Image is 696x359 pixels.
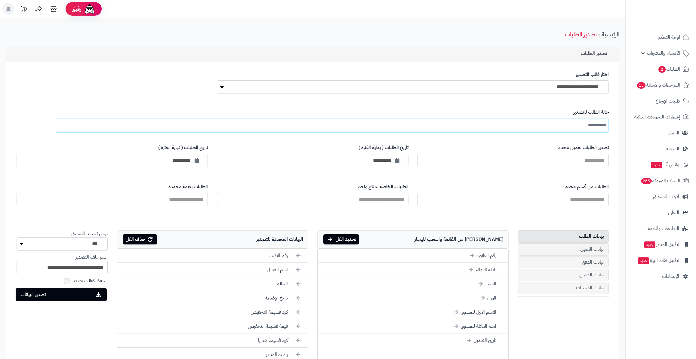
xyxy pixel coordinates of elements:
[318,263,508,277] li: بادئة الفواتير
[629,189,692,204] a: أدوات التسويق
[318,277,508,291] li: المتجر
[16,3,31,17] a: تحديثات المنصة
[644,240,679,249] span: تطبيق المتجر
[642,224,679,233] span: التطبيقات والخدمات
[518,256,609,268] a: بيانات الدفع
[117,319,308,333] li: قيمة قسيمة التخفيض
[667,129,679,137] span: العملاء
[629,62,692,76] a: الطلبات2
[117,249,308,263] li: رقم الطلب
[117,333,308,348] li: كود قسيمة هدايا
[629,253,692,268] a: تطبيق نقاط البيعجديد
[651,162,662,168] span: جديد
[117,263,308,277] li: اسم العميل
[317,230,509,248] div: [PERSON_NAME] من القائمة واسحب لليسار
[629,221,692,236] a: التطبيقات والخدمات
[629,237,692,252] a: تطبيق المتجرجديد
[518,243,609,256] a: بيانات العميل
[629,110,692,124] a: إشعارات التحويلات البنكية
[17,254,108,274] li: اسم ملف التصدير
[72,5,81,13] span: رفيق
[318,305,508,319] li: الاسم الاول للمسوق
[658,65,680,73] span: الطلبات
[637,256,679,265] span: تطبيق نقاط البيع
[565,30,597,39] a: تصدير الطلبات
[417,144,609,151] label: تصدير الطلبات لعميل محدد
[323,234,359,244] div: تحديد الكل
[318,249,508,263] li: رقم الفاتورة
[17,183,208,190] label: الطلبات بقيمة محددة
[417,183,609,190] label: الطلبات من قسم محدد
[666,145,679,153] span: المدونة
[16,288,107,301] button: تصدير البيانات
[629,126,692,140] a: العملاء
[17,144,208,151] label: تاريخ الطلبات ( نهاية الفترة )
[117,291,308,305] li: تاريخ الإضافة
[84,3,96,15] img: ai-face.png
[117,305,308,319] li: كود قسيمة التخفيض
[67,109,609,116] label: حالة الطلب للتصدير
[518,269,609,281] a: بيانات الشحن
[650,161,679,169] span: وآتس آب
[581,51,615,57] h3: تصدير الطلبات
[658,33,680,41] span: لوحة التحكم
[629,269,692,284] a: الإعدادات
[629,94,692,108] a: طلبات الإرجاع
[662,272,679,281] span: الإعدادات
[217,144,408,151] label: تاريخ الطلبات ( بداية الفترة )
[318,319,508,333] li: اسم العائلة للمسوق
[629,142,692,156] a: المدونة
[629,205,692,220] a: التقارير
[318,291,508,305] li: الوزن
[117,230,308,248] div: البيانات المحددة للتصدير
[658,66,666,73] span: 2
[123,234,157,244] div: حذف الكل
[629,173,692,188] a: السلات المتروكة265
[217,183,408,190] label: الطلبات الخاصة بمنتج واحد
[17,277,108,285] li: الحفظ كقالب تصدير
[638,257,649,264] span: جديد
[629,30,692,44] a: لوحة التحكم
[668,208,679,217] span: التقارير
[636,81,680,89] span: المراجعات والأسئلة
[634,113,680,121] span: إشعارات التحويلات البنكية
[117,277,308,291] li: الحالة
[518,230,609,243] a: بيانات الطلب
[318,333,508,347] li: تاريخ التعديل
[647,49,680,57] span: الأقسام والمنتجات
[640,176,680,185] span: السلات المتروكة
[656,97,680,105] span: طلبات الإرجاع
[518,282,609,294] a: بيانات المنتجات
[629,158,692,172] a: وآتس آبجديد
[644,241,655,248] span: جديد
[629,78,692,92] a: المراجعات والأسئلة15
[653,192,679,201] span: أدوات التسويق
[637,82,645,89] span: 15
[17,230,108,251] li: يرجى تحديد التنسيق
[602,30,619,39] a: الرئيسية
[217,71,609,78] label: اختار قالب التصدير
[641,178,652,184] span: 265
